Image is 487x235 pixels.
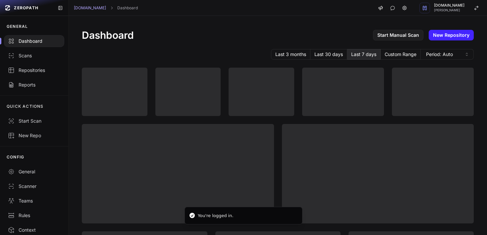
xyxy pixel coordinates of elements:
div: Teams [8,198,60,204]
h1: Dashboard [82,29,134,41]
div: Dashboard [8,38,60,44]
div: Rules [8,212,60,219]
div: New Repo [8,132,60,139]
div: Start Scan [8,118,60,124]
nav: breadcrumb [74,5,138,11]
div: You're logged in. [198,212,234,219]
span: [PERSON_NAME] [434,9,464,12]
button: Custom Range [381,49,421,60]
a: Dashboard [117,5,138,11]
a: New Repository [429,30,474,40]
p: CONFIG [7,154,24,160]
div: Scanner [8,183,60,190]
p: GENERAL [7,24,28,29]
div: Reports [8,82,60,88]
span: [DOMAIN_NAME] [434,4,464,7]
p: QUICK ACTIONS [7,104,44,109]
span: Period: Auto [426,51,453,58]
div: Scans [8,52,60,59]
button: Last 3 months [271,49,310,60]
a: ZEROPATH [3,3,52,13]
span: ZEROPATH [14,5,38,11]
a: Start Manual Scan [373,30,423,40]
svg: caret sort, [464,52,469,57]
div: Context [8,227,60,233]
button: Last 30 days [310,49,347,60]
a: [DOMAIN_NAME] [74,5,106,11]
svg: chevron right, [109,6,114,10]
button: Last 7 days [347,49,381,60]
div: General [8,168,60,175]
div: Repositories [8,67,60,74]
